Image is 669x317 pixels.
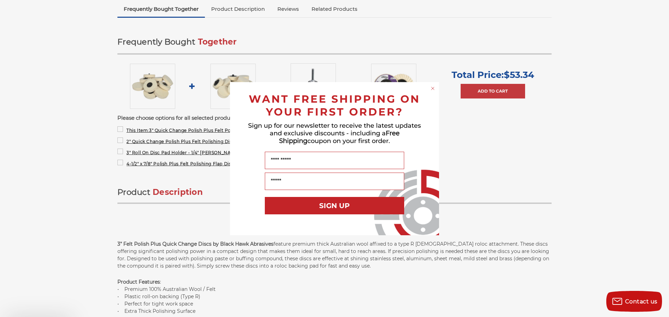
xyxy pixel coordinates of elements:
[265,197,404,214] button: SIGN UP
[625,298,658,305] span: Contact us
[248,122,421,145] span: Sign up for our newsletter to receive the latest updates and exclusive discounts - including a co...
[429,85,436,92] button: Close dialog
[249,93,420,118] span: WANT FREE SHIPPING ON YOUR FIRST ORDER?
[279,129,400,145] span: Free Shipping
[606,291,662,312] button: Contact us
